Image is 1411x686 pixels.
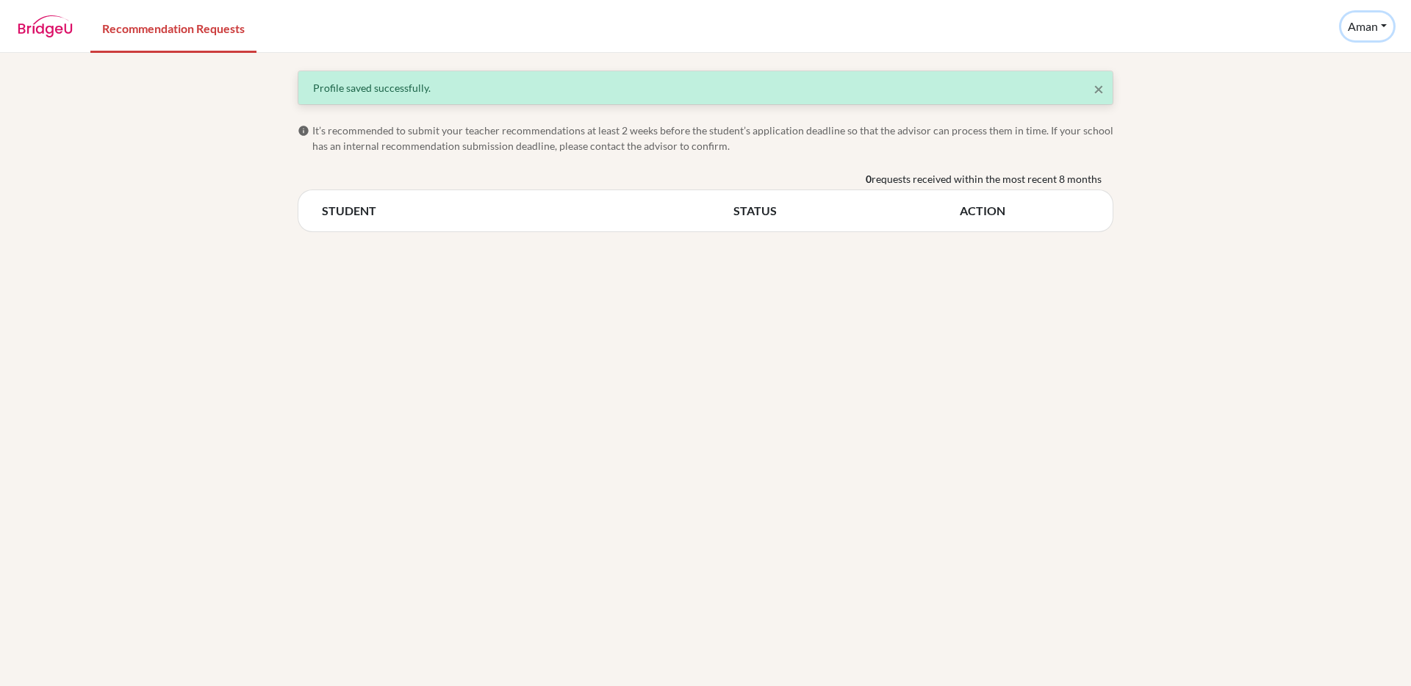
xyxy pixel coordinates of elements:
[1341,12,1393,40] button: Aman
[298,125,309,137] span: info
[866,171,872,187] b: 0
[1094,78,1104,99] span: ×
[872,171,1102,187] span: requests received within the most recent 8 months
[313,80,1098,95] div: Profile saved successfully.
[1094,80,1104,98] button: Close
[18,15,73,37] img: BridgeU logo
[960,202,1089,220] th: ACTION
[90,2,256,53] a: Recommendation Requests
[312,123,1113,154] span: It’s recommended to submit your teacher recommendations at least 2 weeks before the student’s app...
[322,202,733,220] th: STUDENT
[733,202,960,220] th: STATUS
